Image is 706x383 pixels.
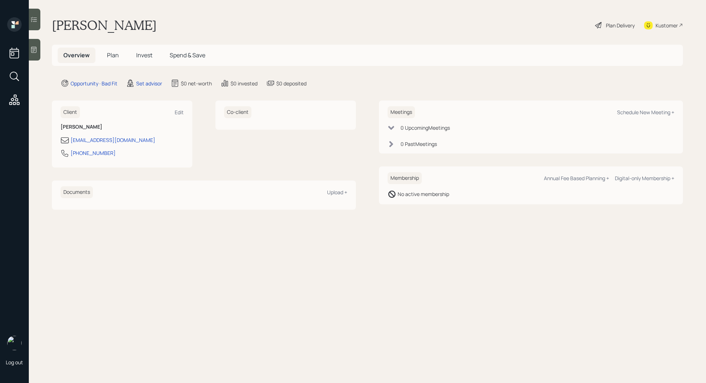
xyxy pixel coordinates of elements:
[61,124,184,130] h6: [PERSON_NAME]
[276,80,307,87] div: $0 deposited
[175,109,184,116] div: Edit
[544,175,609,182] div: Annual Fee Based Planning +
[231,80,258,87] div: $0 invested
[6,359,23,366] div: Log out
[398,190,449,198] div: No active membership
[388,106,415,118] h6: Meetings
[327,189,347,196] div: Upload +
[63,51,90,59] span: Overview
[606,22,635,29] div: Plan Delivery
[71,136,155,144] div: [EMAIL_ADDRESS][DOMAIN_NAME]
[656,22,678,29] div: Kustomer
[61,106,80,118] h6: Client
[71,149,116,157] div: [PHONE_NUMBER]
[401,140,437,148] div: 0 Past Meeting s
[71,80,117,87] div: Opportunity · Bad Fit
[52,17,157,33] h1: [PERSON_NAME]
[136,51,152,59] span: Invest
[7,336,22,350] img: retirable_logo.png
[615,175,674,182] div: Digital-only Membership +
[401,124,450,132] div: 0 Upcoming Meeting s
[181,80,212,87] div: $0 net-worth
[136,80,162,87] div: Set advisor
[617,109,674,116] div: Schedule New Meeting +
[170,51,205,59] span: Spend & Save
[107,51,119,59] span: Plan
[388,172,422,184] h6: Membership
[224,106,251,118] h6: Co-client
[61,186,93,198] h6: Documents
